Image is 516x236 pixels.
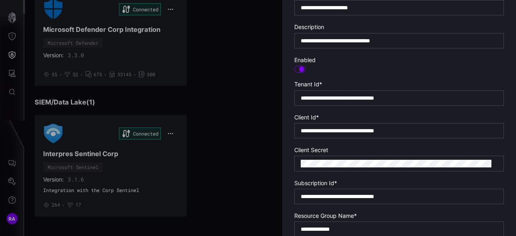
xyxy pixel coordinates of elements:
label: Client Id * [294,114,504,121]
label: Description [294,23,504,31]
label: Client Secret [294,146,504,154]
label: Resource Group Name * [294,212,504,219]
label: Subscription Id * [294,180,504,187]
label: Tenant Id * [294,81,504,88]
label: Enabled [294,56,504,64]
